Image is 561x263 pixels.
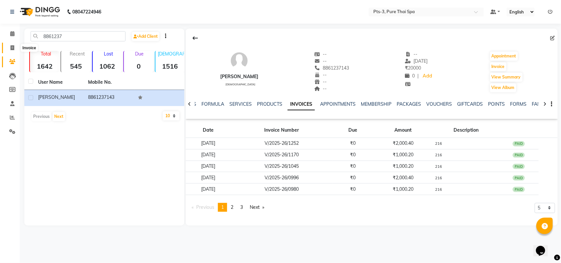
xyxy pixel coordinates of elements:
a: FAMILY [532,101,548,107]
strong: 1642 [30,62,59,70]
td: ₹0 [333,184,373,195]
span: 8861237143 [315,65,349,71]
small: 216 [435,176,442,180]
span: 20000 [405,65,421,71]
span: | [418,73,419,79]
td: [DATE] [186,172,231,184]
p: Recent [64,51,90,57]
a: GIFTCARDS [457,101,483,107]
a: PACKAGES [397,101,421,107]
span: 0 [405,73,415,79]
img: logo [17,3,62,21]
th: User Name [34,75,84,90]
button: Invoice [490,62,506,71]
small: 216 [435,141,442,146]
td: [DATE] [186,138,231,149]
a: MEMBERSHIP [361,101,391,107]
span: -- [315,51,327,57]
span: -- [315,86,327,92]
a: FORMULA [201,101,224,107]
td: [DATE] [186,184,231,195]
td: ₹0 [333,138,373,149]
th: Mobile No. [84,75,134,90]
div: [PERSON_NAME] [220,73,258,80]
a: SERVICES [229,101,252,107]
span: Previous [196,204,214,210]
button: View Summary [490,73,523,82]
span: 2 [231,204,233,210]
strong: 1516 [155,62,185,70]
nav: Pagination [188,203,268,212]
strong: 0 [124,62,153,70]
strong: 1062 [93,62,122,70]
span: ₹ [405,65,408,71]
strong: 545 [61,62,90,70]
a: VOUCHERS [426,101,452,107]
p: Total [33,51,59,57]
td: ₹1,000.20 [373,184,433,195]
span: [PERSON_NAME] [38,94,75,100]
a: FORMS [510,101,527,107]
th: Due [333,123,373,138]
td: V/2025-26/0980 [231,184,333,195]
div: PAID [513,141,525,146]
a: Add Client [132,32,159,41]
span: -- [405,51,418,57]
small: 216 [435,164,442,169]
div: PAID [513,164,525,169]
small: 216 [435,187,442,192]
th: Invoice Number [231,123,333,138]
p: [DEMOGRAPHIC_DATA] [158,51,185,57]
span: [DEMOGRAPHIC_DATA] [226,83,256,86]
a: PRODUCTS [257,101,282,107]
div: PAID [513,153,525,158]
b: 08047224946 [72,3,101,21]
td: ₹1,000.20 [373,161,433,172]
td: ₹2,000.40 [373,172,433,184]
td: V/2025-26/1045 [231,161,333,172]
td: ₹2,000.40 [373,138,433,149]
button: Appointment [490,52,518,61]
td: [DATE] [186,161,231,172]
a: APPOINTMENTS [320,101,356,107]
th: Date [186,123,231,138]
td: ₹0 [333,149,373,161]
td: ₹0 [333,161,373,172]
a: Next [246,203,268,212]
td: 8861237143 [84,90,134,106]
span: -- [315,58,327,64]
div: PAID [513,175,525,181]
span: 1 [221,204,224,210]
span: -- [315,79,327,85]
span: [DATE] [405,58,428,64]
img: avatar [229,51,249,71]
span: -- [315,72,327,78]
a: POINTS [488,101,505,107]
div: Invoice [21,44,37,52]
td: V/2025-26/0996 [231,172,333,184]
input: Search by Name/Mobile/Email/Code [31,31,126,41]
td: V/2025-26/1170 [231,149,333,161]
span: 3 [240,204,243,210]
small: 216 [435,153,442,157]
div: PAID [513,187,525,192]
button: Next [53,112,65,121]
td: ₹1,000.20 [373,149,433,161]
td: ₹0 [333,172,373,184]
td: V/2025-26/1252 [231,138,333,149]
p: Lost [95,51,122,57]
th: Description [433,123,499,138]
button: View Album [490,83,516,92]
p: Due [125,51,153,57]
a: INVOICES [288,99,315,110]
div: Back to Client [188,32,202,44]
td: [DATE] [186,149,231,161]
th: Amount [373,123,433,138]
iframe: chat widget [533,237,554,256]
a: Add [422,72,433,81]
